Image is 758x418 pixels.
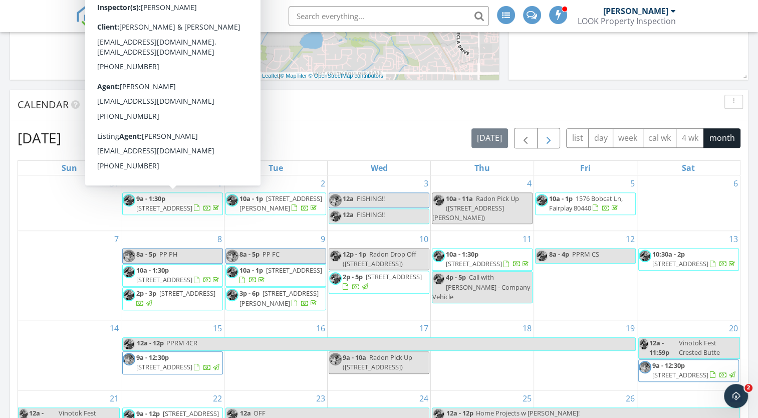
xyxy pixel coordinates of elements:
[159,289,215,298] span: [STREET_ADDRESS]
[639,250,651,262] img: jason_b_w_spectora_thumb.jpg
[224,175,328,231] td: Go to September 2, 2025
[343,353,366,362] span: 9a - 10a
[239,289,319,307] span: [STREET_ADDRESS][PERSON_NAME]
[417,390,430,406] a: Go to September 24, 2025
[430,231,534,320] td: Go to September 11, 2025
[122,287,223,310] a: 2p - 3p [STREET_ADDRESS]
[136,353,221,371] a: 9a - 12:30p [STREET_ADDRESS]
[446,259,502,268] span: [STREET_ADDRESS]
[536,250,548,262] img: jason_b_w_spectora_thumb.jpg
[123,338,135,350] img: jason_b_w_spectora_thumb.jpg
[703,128,740,148] button: month
[319,175,327,191] a: Go to September 2, 2025
[639,338,649,350] img: jason_b_w_spectora_thumb.jpg
[224,231,328,320] td: Go to September 9, 2025
[226,289,238,301] img: jason_b_w_spectora_thumb.jpg
[652,259,708,268] span: [STREET_ADDRESS]
[549,194,623,213] span: 1576 Bobcat Ln, Fairplay 80440
[639,361,651,373] img: brad_b_w.jpg
[159,250,177,259] span: PP PH
[136,194,165,203] span: 9a - 1:30p
[108,390,121,406] a: Go to September 21, 2025
[136,362,192,371] span: [STREET_ADDRESS]
[239,266,322,284] a: 10a - 1p [STREET_ADDRESS]
[628,175,637,191] a: Go to September 5, 2025
[624,390,637,406] a: Go to September 26, 2025
[136,266,169,275] span: 10a - 1:30p
[368,161,389,175] a: Wednesday
[652,370,708,379] span: [STREET_ADDRESS]
[136,289,156,298] span: 2p - 3p
[514,128,538,148] button: Previous month
[329,353,342,365] img: brad_b_w.jpg
[430,320,534,390] td: Go to September 18, 2025
[121,175,224,231] td: Go to September 1, 2025
[637,175,740,231] td: Go to September 6, 2025
[534,175,637,231] td: Go to September 5, 2025
[329,194,342,206] img: brad_b_w.jpg
[225,264,326,287] a: 10a - 1p [STREET_ADDRESS]
[314,390,327,406] a: Go to September 23, 2025
[136,250,156,259] span: 8a - 5p
[123,289,135,301] img: jason_b_w_spectora_thumb.jpg
[343,272,422,291] a: 2p - 5p [STREET_ADDRESS]
[329,271,429,293] a: 2p - 5p [STREET_ADDRESS]
[549,194,623,213] a: 10a - 1p 1576 Bobcat Ln, Fairplay 80440
[136,194,221,213] a: 9a - 1:30p [STREET_ADDRESS]
[446,250,531,268] a: 10a - 1:30p [STREET_ADDRESS]
[613,128,643,148] button: week
[123,353,135,365] img: brad_b_w.jpg
[136,409,160,418] span: 9a - 12p
[112,231,121,247] a: Go to September 7, 2025
[343,353,412,371] span: Radon Pick Up ([STREET_ADDRESS])
[432,248,533,271] a: 10a - 1:30p [STREET_ADDRESS]
[652,250,737,268] a: 10:30a - 2p [STREET_ADDRESS]
[105,5,187,26] span: SPECTORA
[254,408,266,417] span: OFF
[624,231,637,247] a: Go to September 12, 2025
[652,361,685,370] span: 9a - 12:30p
[578,161,593,175] a: Friday
[262,73,279,79] a: Leaflet
[239,289,319,307] a: 3p - 6p [STREET_ADDRESS][PERSON_NAME]
[343,210,354,219] span: 12a
[121,231,224,320] td: Go to September 8, 2025
[572,250,599,259] span: PPRM CS
[676,128,704,148] button: 4 wk
[366,272,422,281] span: [STREET_ADDRESS]
[329,250,342,262] img: jason_b_w_spectora_thumb.jpg
[638,248,739,271] a: 10:30a - 2p [STREET_ADDRESS]
[162,161,184,175] a: Monday
[328,231,431,320] td: Go to September 10, 2025
[343,194,354,203] span: 12a
[226,194,238,206] img: jason_b_w_spectora_thumb.jpg
[343,250,366,259] span: 12p - 1p
[314,320,327,336] a: Go to September 16, 2025
[18,128,61,148] h2: [DATE]
[136,266,221,284] a: 10a - 1:30p [STREET_ADDRESS]
[343,250,416,268] span: Radon Drop Off ([STREET_ADDRESS])
[727,231,740,247] a: Go to September 13, 2025
[637,320,740,390] td: Go to September 20, 2025
[603,6,668,16] div: [PERSON_NAME]
[638,359,739,382] a: 9a - 12:30p [STREET_ADDRESS]
[18,231,121,320] td: Go to September 7, 2025
[239,266,263,275] span: 10a - 1p
[446,250,478,259] span: 10a - 1:30p
[60,161,79,175] a: Sunday
[432,194,519,222] span: Radon Pick Up ([STREET_ADDRESS][PERSON_NAME])
[215,175,224,191] a: Go to September 1, 2025
[536,194,548,206] img: jason_b_w_spectora_thumb.jpg
[267,161,285,175] a: Tuesday
[122,351,223,374] a: 9a - 12:30p [STREET_ADDRESS]
[417,320,430,336] a: Go to September 17, 2025
[521,320,534,336] a: Go to September 18, 2025
[211,320,224,336] a: Go to September 15, 2025
[239,194,322,213] a: 10a - 1p [STREET_ADDRESS][PERSON_NAME]
[328,320,431,390] td: Go to September 17, 2025
[430,175,534,231] td: Go to September 4, 2025
[652,250,685,259] span: 10:30a - 2p
[472,161,492,175] a: Thursday
[211,390,224,406] a: Go to September 22, 2025
[328,175,431,231] td: Go to September 3, 2025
